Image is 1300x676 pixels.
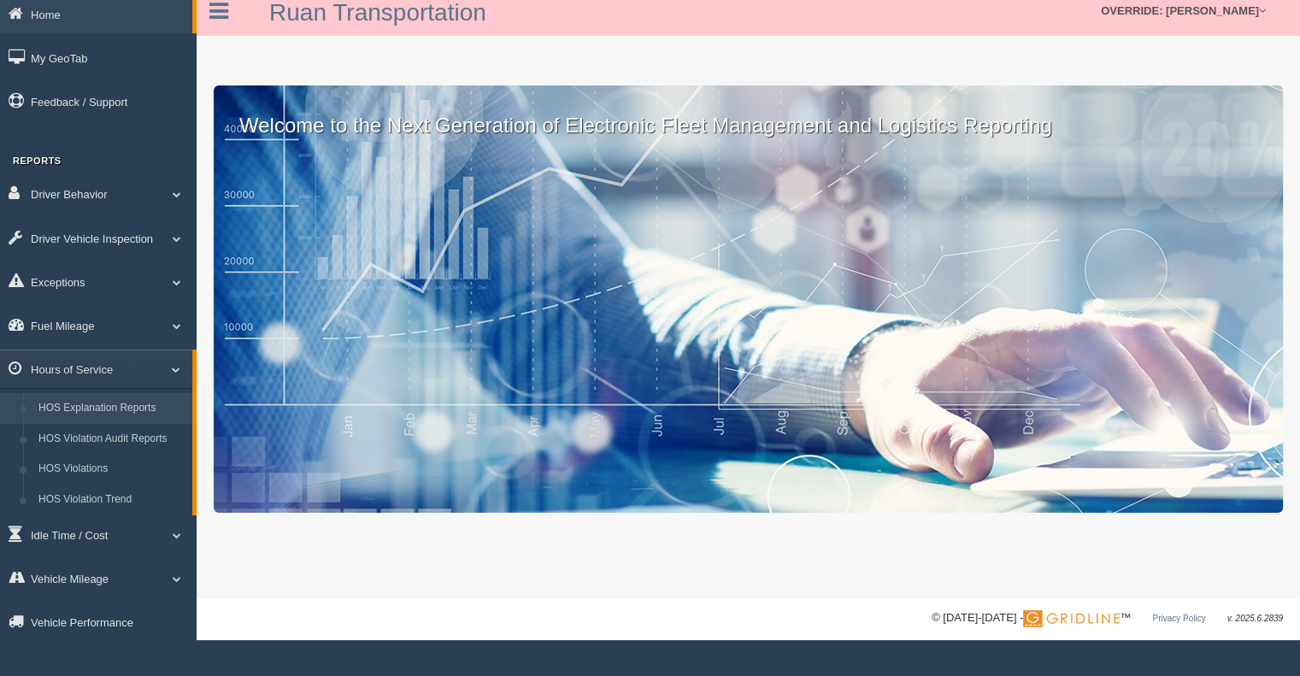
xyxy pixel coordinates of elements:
[31,454,192,485] a: HOS Violations
[31,424,192,455] a: HOS Violation Audit Reports
[31,393,192,424] a: HOS Explanation Reports
[1152,614,1205,623] a: Privacy Policy
[214,85,1283,140] p: Welcome to the Next Generation of Electronic Fleet Management and Logistics Reporting
[1023,610,1120,627] img: Gridline
[31,485,192,515] a: HOS Violation Trend
[1227,614,1283,623] span: v. 2025.6.2839
[932,609,1283,627] div: © [DATE]-[DATE] - ™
